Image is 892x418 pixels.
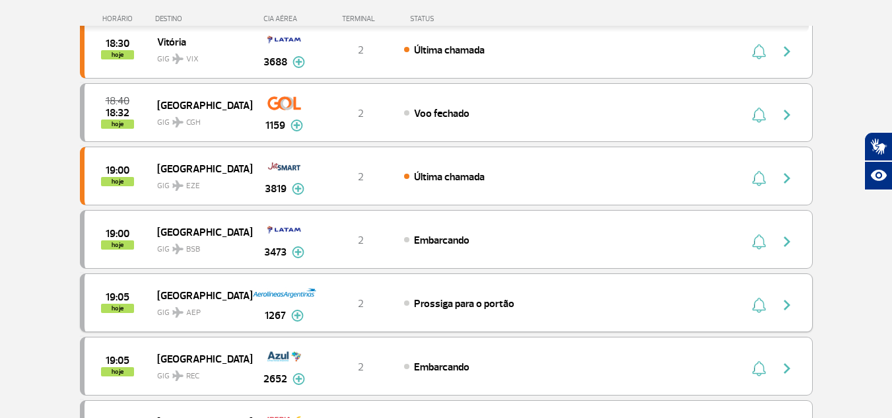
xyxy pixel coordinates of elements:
[157,223,242,240] span: [GEOGRAPHIC_DATA]
[106,96,129,106] span: 2025-09-28 18:40:00
[172,117,184,127] img: destiny_airplane.svg
[779,44,795,59] img: seta-direita-painel-voo.svg
[779,107,795,123] img: seta-direita-painel-voo.svg
[414,170,485,184] span: Última chamada
[358,107,364,120] span: 2
[172,370,184,381] img: destiny_airplane.svg
[358,361,364,374] span: 2
[779,361,795,376] img: seta-direita-painel-voo.svg
[155,15,252,23] div: DESTINO
[101,304,134,313] span: hoje
[157,300,242,319] span: GIG
[172,180,184,191] img: destiny_airplane.svg
[265,308,286,324] span: 1267
[106,39,129,48] span: 2025-09-28 18:30:00
[106,108,129,118] span: 2025-09-28 18:32:52
[752,234,766,250] img: sino-painel-voo.svg
[157,33,242,50] span: Vitória
[84,15,156,23] div: HORÁRIO
[101,177,134,186] span: hoje
[265,181,287,197] span: 3819
[414,107,469,120] span: Voo fechado
[186,53,199,65] span: VIX
[157,287,242,304] span: [GEOGRAPHIC_DATA]
[752,297,766,313] img: sino-painel-voo.svg
[752,361,766,376] img: sino-painel-voo.svg
[779,170,795,186] img: seta-direita-painel-voo.svg
[157,110,242,129] span: GIG
[106,293,129,302] span: 2025-09-28 19:05:00
[292,56,305,68] img: mais-info-painel-voo.svg
[186,307,201,319] span: AEP
[101,240,134,250] span: hoje
[864,132,892,190] div: Plugin de acessibilidade da Hand Talk.
[414,297,514,310] span: Prossiga para o portão
[157,236,242,256] span: GIG
[157,46,242,65] span: GIG
[358,44,364,57] span: 2
[292,246,304,258] img: mais-info-painel-voo.svg
[157,363,242,382] span: GIG
[106,356,129,365] span: 2025-09-28 19:05:00
[403,15,511,23] div: STATUS
[414,361,469,374] span: Embarcando
[106,229,129,238] span: 2025-09-28 19:00:00
[101,50,134,59] span: hoje
[779,297,795,313] img: seta-direita-painel-voo.svg
[752,107,766,123] img: sino-painel-voo.svg
[291,310,304,322] img: mais-info-painel-voo.svg
[264,244,287,260] span: 3473
[172,244,184,254] img: destiny_airplane.svg
[358,234,364,247] span: 2
[157,173,242,192] span: GIG
[263,54,287,70] span: 3688
[752,44,766,59] img: sino-painel-voo.svg
[263,371,287,387] span: 2652
[291,120,303,131] img: mais-info-painel-voo.svg
[157,96,242,114] span: [GEOGRAPHIC_DATA]
[186,370,199,382] span: REC
[157,350,242,367] span: [GEOGRAPHIC_DATA]
[358,297,364,310] span: 2
[186,180,200,192] span: EZE
[292,373,305,385] img: mais-info-painel-voo.svg
[752,170,766,186] img: sino-painel-voo.svg
[252,15,318,23] div: CIA AÉREA
[172,53,184,64] img: destiny_airplane.svg
[864,161,892,190] button: Abrir recursos assistivos.
[864,132,892,161] button: Abrir tradutor de língua de sinais.
[358,170,364,184] span: 2
[265,118,285,133] span: 1159
[186,117,201,129] span: CGH
[292,183,304,195] img: mais-info-painel-voo.svg
[101,120,134,129] span: hoje
[414,44,485,57] span: Última chamada
[186,244,200,256] span: BSB
[172,307,184,318] img: destiny_airplane.svg
[101,367,134,376] span: hoje
[779,234,795,250] img: seta-direita-painel-voo.svg
[106,166,129,175] span: 2025-09-28 19:00:00
[318,15,403,23] div: TERMINAL
[157,160,242,177] span: [GEOGRAPHIC_DATA]
[414,234,469,247] span: Embarcando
